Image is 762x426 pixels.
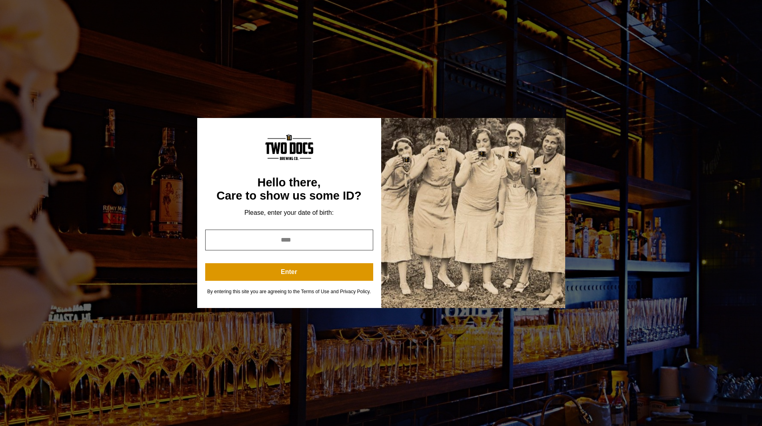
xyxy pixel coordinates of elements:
img: Content Logo [265,134,313,160]
button: Enter [205,263,373,281]
input: year [205,230,373,250]
div: Please, enter your date of birth: [205,209,373,217]
div: By entering this site you are agreeing to the Terms of Use and Privacy Policy. [205,289,373,295]
div: Hello there, Care to show us some ID? [205,176,373,203]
